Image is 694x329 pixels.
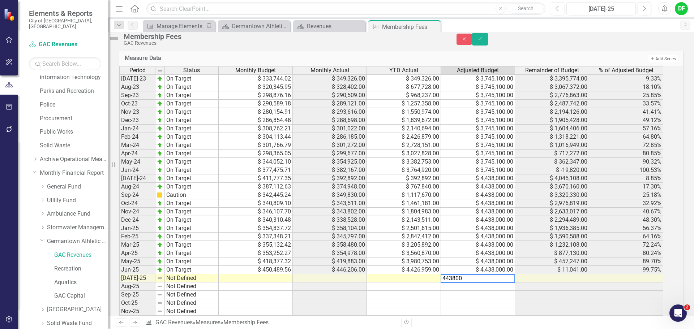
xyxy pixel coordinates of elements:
a: Stormwater Management Fund [47,224,108,232]
img: zOikAAAAAElFTkSuQmCC [157,209,163,215]
td: $ 4,438,000.00 [441,241,515,249]
td: 18.10% [589,83,663,91]
td: 33.57% [589,100,663,108]
h3: Measure Data [125,55,429,61]
td: 32.92% [589,199,663,208]
td: 40.67% [589,208,663,216]
td: $ 1,232,108.00 [515,241,589,249]
td: $ 358,104.00 [293,224,367,233]
td: On Target [165,125,219,133]
td: Not Defined [165,282,219,291]
td: $ 3,764,920.00 [367,166,441,174]
td: 89.70% [589,257,663,266]
td: [DATE]-23 [119,74,155,83]
td: On Target [165,141,219,150]
td: On Target [165,266,219,274]
td: On Target [165,224,219,233]
td: $ 4,438,000.00 [441,233,515,241]
img: 8DAGhfEEPCf229AAAAAElFTkSuQmCC [157,283,163,289]
td: On Target [165,91,219,100]
td: $ 4,438,000.00 [441,266,515,274]
td: $ 3,745,100.00 [441,125,515,133]
td: 80.85% [589,150,663,158]
td: $ 2,976,819.00 [515,199,589,208]
td: On Target [165,249,219,257]
td: $ 345,797.00 [293,233,367,241]
span: Period [129,67,146,74]
td: $ 717,272.00 [515,150,589,158]
td: On Target [165,241,219,249]
td: 56.37% [589,224,663,233]
td: $ 308,762.21 [219,125,293,133]
img: zOikAAAAAElFTkSuQmCC [157,217,163,223]
div: Revenues [307,22,364,31]
td: 8.85% [589,174,663,183]
td: $ 450,489.56 [219,266,293,274]
td: $ 392,892.00 [293,174,367,183]
td: $ 349,326.00 [367,74,441,83]
img: 8DAGhfEEPCf229AAAAAElFTkSuQmCC [157,292,163,298]
td: $ 419,883.00 [293,257,367,266]
a: GAC Revenues [54,251,108,259]
td: $ 362,347.00 [515,158,589,166]
td: $ 4,438,000.00 [441,191,515,199]
td: $ 968,237.00 [367,91,441,100]
td: Jan-24 [119,125,155,133]
img: zOikAAAAAElFTkSuQmCC [157,167,163,173]
td: $ 3,067,372.00 [515,83,589,91]
td: $ 2,194,126.00 [515,108,589,116]
td: 72.85% [589,141,663,150]
span: Status [183,67,200,74]
a: Monthly Financial Report [40,169,108,177]
td: $ 3,980,753.00 [367,257,441,266]
td: $ 767,840.00 [367,183,441,191]
td: $ 387,112.63 [219,183,293,191]
td: On Target [165,257,219,266]
td: Nov-25 [119,307,155,316]
img: zOikAAAAAElFTkSuQmCC [157,109,163,115]
img: cBAA0RP0Y6D5n+AAAAAElFTkSuQmCC [157,192,163,198]
td: Aug-25 [119,282,155,291]
td: Not Defined [165,307,219,316]
img: zOikAAAAAElFTkSuQmCC [157,225,163,231]
img: 8DAGhfEEPCf229AAAAAElFTkSuQmCC [157,308,163,314]
td: Not Defined [165,291,219,299]
td: $ 340,809.10 [219,199,293,208]
td: $ 344,052.10 [219,158,293,166]
td: $ 299,677.00 [293,150,367,158]
img: zOikAAAAAElFTkSuQmCC [157,142,163,148]
span: Remainder of Budget [525,67,579,74]
input: Search Below... [29,57,101,70]
td: $ 4,438,000.00 [441,249,515,257]
td: Sep-25 [119,291,155,299]
td: May-24 [119,158,155,166]
td: Oct-25 [119,299,155,307]
a: Public Works [40,128,108,136]
img: zOikAAAAAElFTkSuQmCC [157,267,163,273]
button: DF [675,2,688,15]
td: $ 3,382,753.00 [367,158,441,166]
td: $ 4,438,000.00 [441,216,515,224]
td: $ 11,041.00 [515,266,589,274]
td: Jan-25 [119,224,155,233]
td: $ 3,745,100.00 [441,141,515,150]
td: $ 3,745,100.00 [441,108,515,116]
span: % of Adjusted Budget [599,67,654,74]
div: Germantown Athletic Club [232,22,288,31]
span: Search [518,5,534,11]
td: $ 4,426,959.00 [367,266,441,274]
td: Oct-23 [119,100,155,108]
td: $ 346,107.70 [219,208,293,216]
a: GAC Revenues [155,319,193,326]
img: 8DAGhfEEPCf229AAAAAElFTkSuQmCC [157,275,163,281]
td: $ 4,438,000.00 [441,257,515,266]
td: $ 2,728,151.00 [367,141,441,150]
td: $ 3,745,100.00 [441,91,515,100]
button: [DATE]-25 [566,2,636,15]
td: Mar-25 [119,241,155,249]
img: zOikAAAAAElFTkSuQmCC [157,184,163,190]
td: $ 3,745,100.00 [441,83,515,91]
td: Feb-24 [119,133,155,141]
td: 64.16% [589,233,663,241]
